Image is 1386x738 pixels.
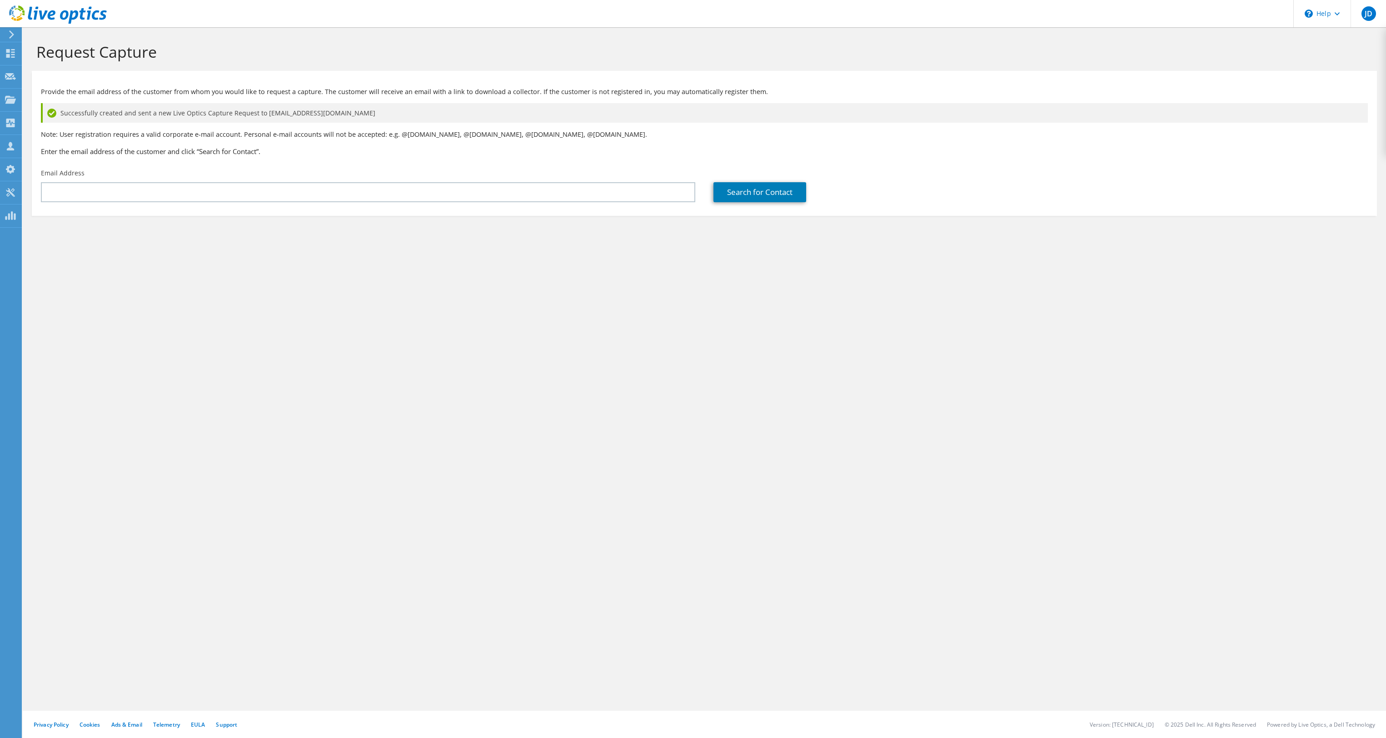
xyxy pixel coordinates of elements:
li: © 2025 Dell Inc. All Rights Reserved [1165,721,1256,728]
a: Search for Contact [713,182,806,202]
h3: Enter the email address of the customer and click “Search for Contact”. [41,146,1368,156]
a: Telemetry [153,721,180,728]
p: Provide the email address of the customer from whom you would like to request a capture. The cust... [41,87,1368,97]
li: Version: [TECHNICAL_ID] [1090,721,1154,728]
span: Successfully created and sent a new Live Optics Capture Request to [EMAIL_ADDRESS][DOMAIN_NAME] [60,108,375,118]
a: Privacy Policy [34,721,69,728]
label: Email Address [41,169,85,178]
span: JD [1361,6,1376,21]
svg: \n [1305,10,1313,18]
a: EULA [191,721,205,728]
a: Ads & Email [111,721,142,728]
p: Note: User registration requires a valid corporate e-mail account. Personal e-mail accounts will ... [41,130,1368,140]
h1: Request Capture [36,42,1368,61]
li: Powered by Live Optics, a Dell Technology [1267,721,1375,728]
a: Cookies [80,721,100,728]
a: Support [216,721,237,728]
